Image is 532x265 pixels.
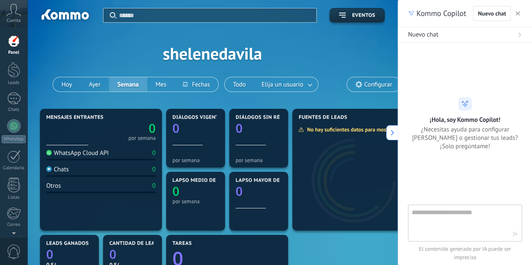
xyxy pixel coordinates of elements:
div: 0 [152,182,156,190]
span: Nuevo chat [478,10,506,16]
text: 0 [46,246,53,262]
text: 0 [236,183,243,199]
text: 0 [109,246,116,262]
button: Mes [147,77,175,92]
div: Otros [46,182,61,190]
span: Configurar [364,81,392,88]
h2: ¡Hola, soy Kommo Copilot! [430,115,500,123]
button: Hoy [53,77,80,92]
span: Diálogos vigentes [172,115,225,121]
div: Leads [2,80,26,86]
div: 0 [152,165,156,173]
a: 0 [101,120,156,136]
div: por semana [236,157,282,163]
span: Eventos [352,13,375,18]
span: Diálogos sin réplica [236,115,295,121]
a: 0 [109,246,156,262]
div: WhatsApp Cloud API [46,149,109,157]
span: Tareas [172,241,192,247]
span: Cantidad de leads activos [109,241,185,247]
span: Leads ganados [46,241,89,247]
img: WhatsApp Cloud API [46,150,52,155]
span: Elija un usuario [260,79,305,90]
text: 0 [148,120,156,136]
span: Fuentes de leads [299,115,347,121]
text: 0 [236,120,243,136]
div: Panel [2,50,26,55]
span: Nuevo chat [408,31,438,39]
div: por semana [128,136,156,140]
text: 0 [172,120,180,136]
span: Lapso medio de réplica [172,178,239,184]
span: El contenido generado por IA puede ser impreciso [408,245,522,262]
div: No hay suficientes datos para mostrar [298,126,400,133]
button: Semana [109,77,147,92]
div: 0 [152,149,156,157]
a: 0 [46,246,93,262]
div: Listas [2,195,26,200]
span: Lapso mayor de réplica [236,178,302,184]
div: por semana [172,198,219,205]
span: Mensajes entrantes [46,115,103,121]
span: Cuenta [7,18,21,24]
button: Nuevo chat [473,6,511,21]
button: Nuevo chat [398,27,532,43]
div: Chats [2,107,26,113]
div: WhatsApp [2,135,26,143]
div: Calendario [2,165,26,171]
button: Elija un usuario [254,77,318,92]
div: por semana [172,157,219,163]
span: Kommo Copilot [416,8,466,18]
span: ¿Necesitas ayuda para configurar [PERSON_NAME] o gestionar tus leads? ¡Solo pregúntame! [408,125,522,150]
button: Fechas [175,77,218,92]
text: 0 [172,183,180,199]
div: Correo [2,222,26,228]
img: Chats [46,166,52,172]
div: Chats [46,165,69,173]
button: Eventos [329,8,385,23]
button: Ayer [80,77,109,92]
button: Todo [225,77,254,92]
